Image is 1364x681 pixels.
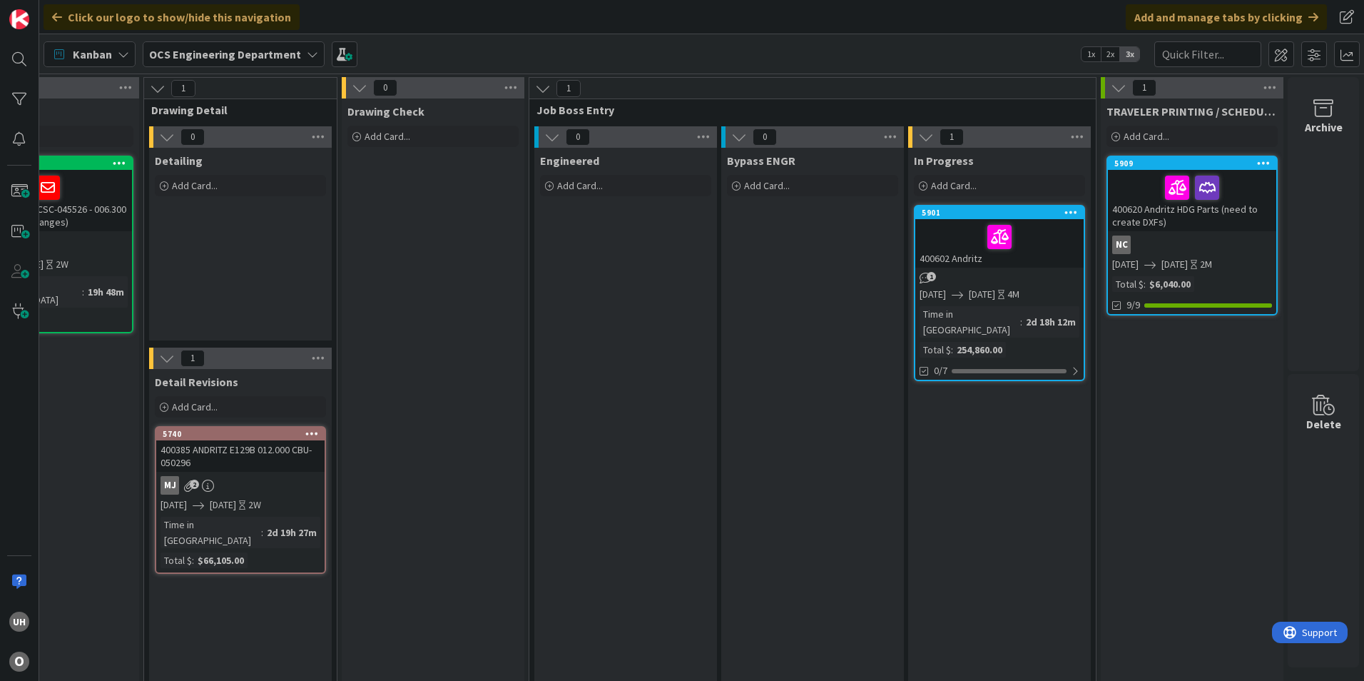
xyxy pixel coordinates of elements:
[9,652,29,672] div: O
[151,103,319,117] span: Drawing Detail
[84,284,128,300] div: 19h 48m
[1106,104,1278,118] span: TRAVELER PRINTING / SCHEDULING
[192,553,194,568] span: :
[914,205,1085,381] a: 5901400602 Andritz[DATE][DATE]4MTime in [GEOGRAPHIC_DATA]:2d 18h 12mTotal $:254,860.000/7
[248,498,261,513] div: 2W
[1154,41,1261,67] input: Quick Filter...
[161,498,187,513] span: [DATE]
[44,4,300,30] div: Click our logo to show/hide this navigation
[1144,276,1146,292] span: :
[172,400,218,413] span: Add Card...
[149,47,301,61] b: OCS Engineering Department
[920,287,946,302] span: [DATE]
[727,153,795,168] span: Bypass ENGR
[915,219,1084,268] div: 400602 Andritz
[365,130,410,143] span: Add Card...
[163,429,325,439] div: 5740
[156,476,325,495] div: MJ
[557,179,603,192] span: Add Card...
[1306,415,1341,433] div: Delete
[1108,157,1276,231] div: 5909400620 Andritz HDG Parts (need to create DXFs)
[180,128,205,146] span: 0
[190,480,199,489] span: 2
[1108,170,1276,231] div: 400620 Andritz HDG Parts (need to create DXFs)
[261,525,263,540] span: :
[82,284,84,300] span: :
[915,206,1084,268] div: 5901400602 Andritz
[155,153,203,168] span: Detailing
[931,179,977,192] span: Add Card...
[1132,79,1156,96] span: 1
[1112,257,1139,272] span: [DATE]
[556,80,581,97] span: 1
[9,9,29,29] img: Visit kanbanzone.com
[172,179,218,192] span: Add Card...
[30,2,65,19] span: Support
[1007,287,1019,302] div: 4M
[1108,157,1276,170] div: 5909
[920,342,951,358] div: Total $
[744,179,790,192] span: Add Card...
[73,46,112,63] span: Kanban
[1106,156,1278,316] a: 5909400620 Andritz HDG Parts (need to create DXFs)NC[DATE][DATE]2MTotal $:$6,040.009/9
[1108,236,1276,254] div: NC
[1114,158,1276,168] div: 5909
[161,476,179,495] div: MJ
[922,208,1084,218] div: 5901
[540,153,599,168] span: Engineered
[951,342,953,358] span: :
[155,375,238,389] span: Detail Revisions
[1305,118,1343,136] div: Archive
[1020,314,1022,330] span: :
[161,553,192,568] div: Total $
[1101,47,1120,61] span: 2x
[753,128,777,146] span: 0
[156,440,325,472] div: 400385 ANDRITZ E129B 012.000 CBU- 050296
[969,287,995,302] span: [DATE]
[953,342,1006,358] div: 254,860.00
[9,612,29,632] div: uh
[161,517,261,548] div: Time in [GEOGRAPHIC_DATA]
[171,80,195,97] span: 1
[373,79,397,96] span: 0
[940,128,964,146] span: 1
[1161,257,1188,272] span: [DATE]
[566,128,590,146] span: 0
[536,103,1078,117] span: Job Boss Entry
[915,206,1084,219] div: 5901
[1022,314,1079,330] div: 2d 18h 12m
[347,104,424,118] span: Drawing Check
[1081,47,1101,61] span: 1x
[920,306,1020,338] div: Time in [GEOGRAPHIC_DATA]
[1126,4,1327,30] div: Add and manage tabs by clicking
[1126,298,1140,313] span: 9/9
[263,525,320,540] div: 2d 19h 27m
[56,257,68,272] div: 2W
[1120,47,1139,61] span: 3x
[210,498,236,513] span: [DATE]
[1112,276,1144,292] div: Total $
[156,428,325,472] div: 5740400385 ANDRITZ E129B 012.000 CBU- 050296
[934,363,947,378] span: 0/7
[914,153,974,168] span: In Progress
[1124,130,1169,143] span: Add Card...
[927,272,936,281] span: 1
[1200,257,1212,272] div: 2M
[194,553,248,568] div: $66,105.00
[1146,276,1194,292] div: $6,040.00
[1112,236,1131,254] div: NC
[155,426,326,574] a: 5740400385 ANDRITZ E129B 012.000 CBU- 050296MJ[DATE][DATE]2WTime in [GEOGRAPHIC_DATA]:2d 19h 27mT...
[180,350,205,367] span: 1
[156,428,325,440] div: 5740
